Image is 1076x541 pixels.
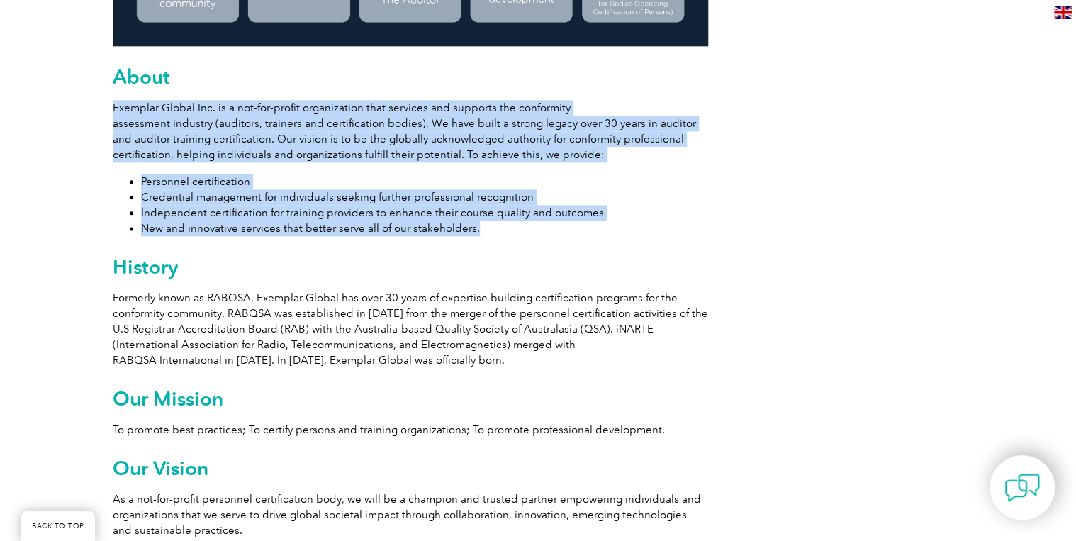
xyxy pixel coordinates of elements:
p: As a not-for-profit personnel certification body, we will be a champion and trusted partner empow... [113,491,708,538]
li: New and innovative services that better serve all of our stakeholders. [141,221,708,236]
p: To promote best practices; To certify persons and training organizations; To promote professional... [113,422,708,437]
p: Exemplar Global Inc. is a not-for-profit organization that services and supports the conformity a... [113,100,708,162]
h2: About [113,65,708,88]
a: BACK TO TOP [21,511,95,541]
img: contact-chat.png [1004,470,1040,506]
h2: Our Mission [113,387,708,410]
li: Credential management for individuals seeking further professional recognition [141,189,708,205]
h2: History [113,255,708,278]
li: Independent certification for training providers to enhance their course quality and outcomes [141,205,708,221]
p: Formerly known as RABQSA, Exemplar Global has over 30 years of expertise building certification p... [113,290,708,368]
img: en [1054,6,1072,19]
li: Personnel certification [141,174,708,189]
b: Our Vision [113,456,208,480]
